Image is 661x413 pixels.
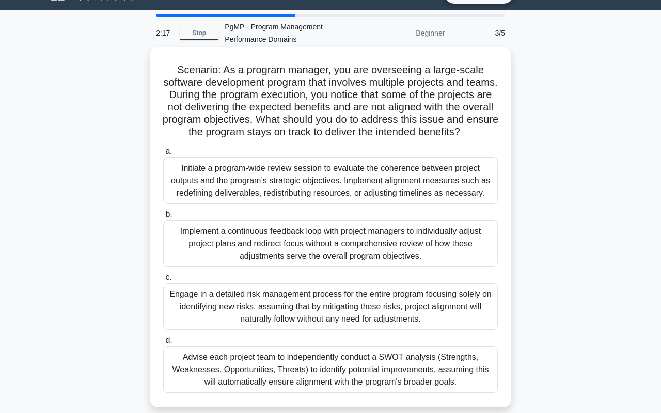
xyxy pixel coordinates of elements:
div: Implement a continuous feedback loop with project managers to individually adjust project plans a... [163,220,498,267]
h5: Scenario: As a program manager, you are overseeing a large-scale software development program tha... [162,63,499,139]
span: a. [165,147,172,155]
div: Engage in a detailed risk management process for the entire program focusing solely on identifyin... [163,283,498,330]
a: Stop [180,27,218,40]
div: PgMP - Program Management Performance Domains [218,17,360,50]
div: Beginner [360,23,451,43]
div: 2:17 [150,23,180,43]
div: Initiate a program-wide review session to evaluate the coherence between project outputs and the ... [163,157,498,204]
span: b. [165,210,172,218]
span: c. [165,273,171,281]
div: Advise each project team to independently conduct a SWOT analysis (Strengths, Weaknesses, Opportu... [163,346,498,393]
div: 3/5 [451,23,511,43]
span: d. [165,336,172,344]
